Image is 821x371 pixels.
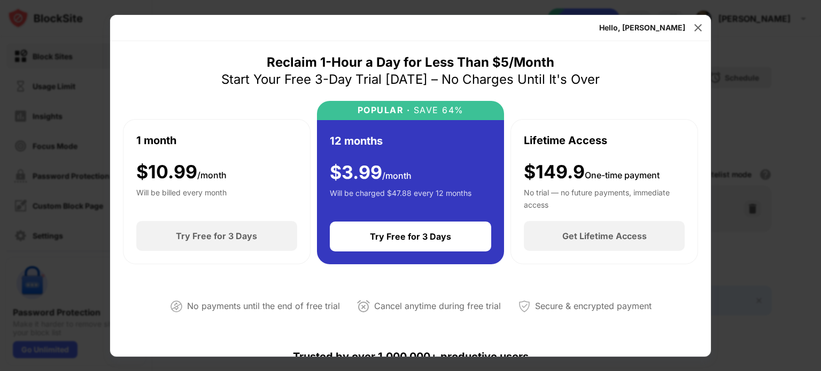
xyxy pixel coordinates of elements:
[535,298,652,314] div: Secure & encrypted payment
[330,187,471,209] div: Will be charged $47.88 every 12 months
[382,170,412,181] span: /month
[599,23,685,32] div: Hello, [PERSON_NAME]
[330,133,383,149] div: 12 months
[518,300,531,313] img: secured-payment
[136,187,227,208] div: Will be billed every month
[170,300,183,313] img: not-paying
[585,170,660,180] span: One-time payment
[358,105,410,115] div: POPULAR ·
[357,300,370,313] img: cancel-anytime
[524,132,607,148] div: Lifetime Access
[330,162,412,184] div: $ 3.99
[524,161,660,183] div: $149.9
[370,231,451,242] div: Try Free for 3 Days
[267,54,554,71] div: Reclaim 1-Hour a Day for Less Than $5/Month
[221,71,600,88] div: Start Your Free 3-Day Trial [DATE] – No Charges Until It's Over
[562,231,647,241] div: Get Lifetime Access
[176,231,257,241] div: Try Free for 3 Days
[136,132,176,148] div: 1 month
[374,298,501,314] div: Cancel anytime during free trial
[187,298,340,314] div: No payments until the end of free trial
[197,170,227,180] span: /month
[410,105,464,115] div: SAVE 64%
[136,161,227,183] div: $ 10.99
[524,187,685,208] div: No trial — no future payments, immediate access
